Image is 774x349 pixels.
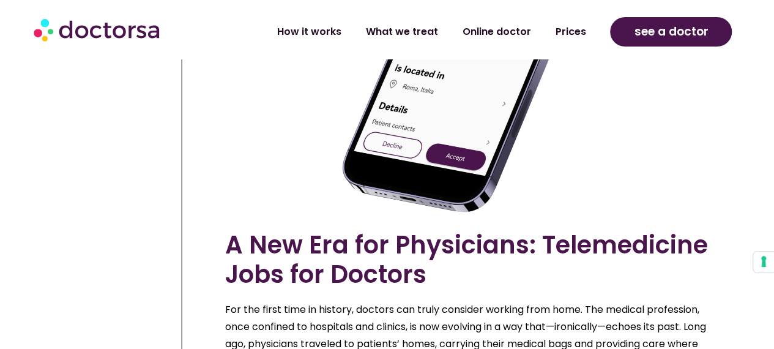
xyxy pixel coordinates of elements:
button: Your consent preferences for tracking technologies [753,252,774,272]
nav: Menu [208,18,598,46]
h2: A New Era for Physicians: Telemedicine Jobs for Doctors [225,230,715,289]
a: How it works [264,18,353,46]
a: Online doctor [450,18,543,46]
span: see a doctor [634,22,708,42]
a: see a doctor [610,17,732,47]
a: What we treat [353,18,450,46]
a: Prices [543,18,598,46]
